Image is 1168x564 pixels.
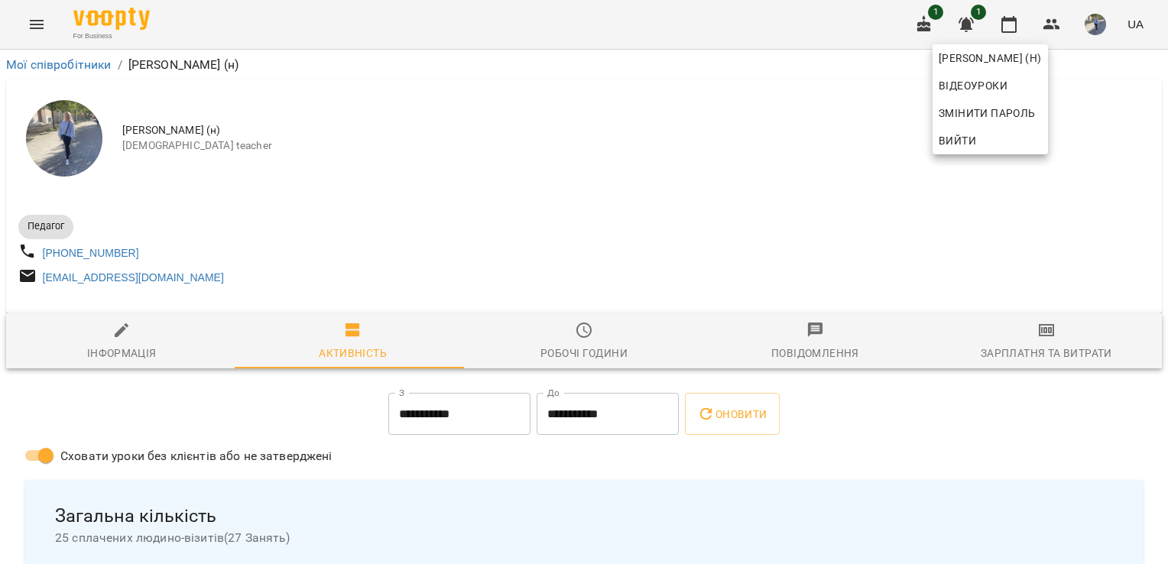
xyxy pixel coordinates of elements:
a: [PERSON_NAME] (н) [933,44,1048,72]
span: Вийти [939,131,976,150]
span: [PERSON_NAME] (н) [939,49,1042,67]
a: Відеоуроки [933,72,1014,99]
span: Відеоуроки [939,76,1007,95]
button: Вийти [933,127,1048,154]
span: Змінити пароль [939,104,1042,122]
a: Змінити пароль [933,99,1048,127]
